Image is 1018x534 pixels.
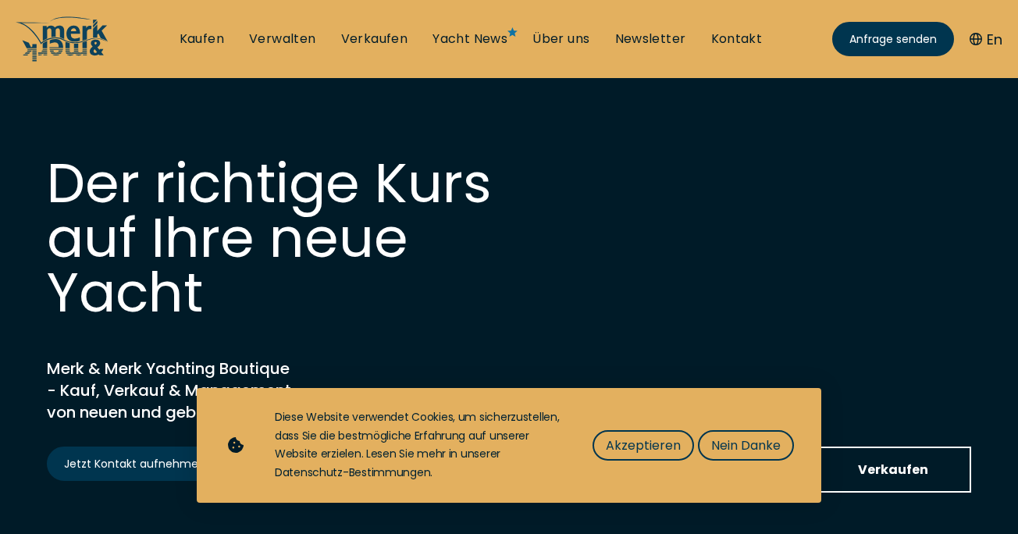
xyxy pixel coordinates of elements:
span: Jetzt Kontakt aufnehmen! [64,456,229,472]
button: En [970,29,1002,50]
a: Datenschutz-Bestimmungen [275,465,430,480]
a: Jetzt Kontakt aufnehmen! [47,447,246,481]
span: Verkaufen [858,460,928,479]
a: Verkaufen [341,30,408,48]
a: Yacht News [432,30,507,48]
a: Newsletter [615,30,686,48]
h2: Merk & Merk Yachting Boutique - Kauf, Verkauf & Management von neuen und gebrauchten Luxusyachten [47,358,437,423]
a: Verkaufen [815,447,971,493]
span: Anfrage senden [849,31,937,48]
span: Nein Danke [711,436,781,455]
a: Kaufen [180,30,224,48]
a: Verwalten [249,30,316,48]
div: Diese Website verwendet Cookies, um sicherzustellen, dass Sie die bestmögliche Erfahrung auf unse... [275,408,561,482]
h1: Der richtige Kurs auf Ihre neue Yacht [47,156,515,320]
a: Anfrage senden [832,22,954,56]
a: Kontakt [711,30,763,48]
span: Akzeptieren [606,436,681,455]
a: Über uns [532,30,589,48]
button: Akzeptieren [593,430,694,461]
button: Nein Danke [698,430,794,461]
